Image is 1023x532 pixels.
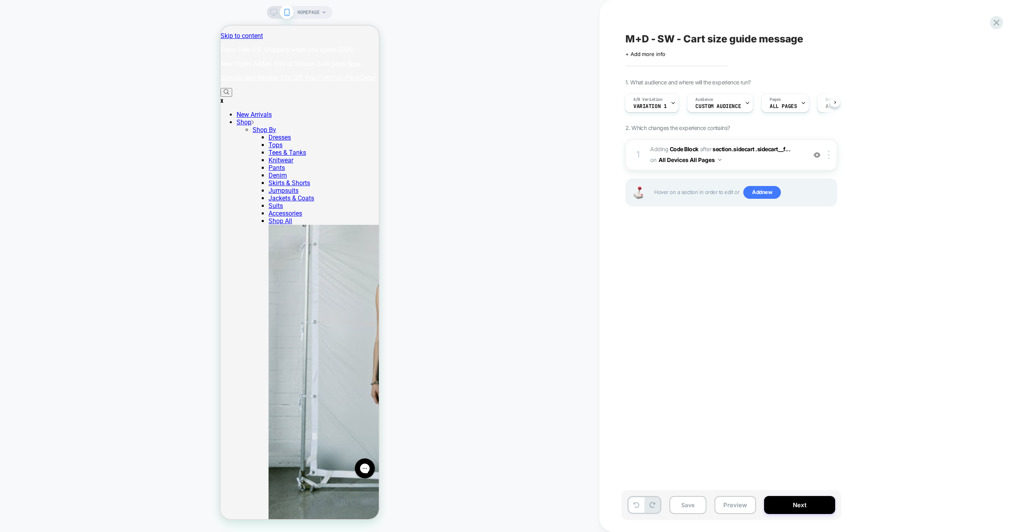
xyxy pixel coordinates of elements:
[695,97,713,102] span: Audience
[634,147,642,163] div: 1
[669,496,707,514] button: Save
[826,104,859,109] span: ALL DEVICES
[814,152,820,158] img: crossed eye
[16,93,33,100] a: Shop
[633,97,663,102] span: A/B Variation
[48,138,64,146] a: Pants
[770,104,797,109] span: ALL PAGES
[16,85,51,93] a: New Arrivals
[111,34,141,42] a: Shop Now.
[713,146,790,152] span: section.sidecart .sidecart__f...
[48,154,90,161] a: Skirts & Shorts
[770,97,781,102] span: Pages
[654,186,832,199] span: Hover on a section in order to edit or
[764,496,835,514] button: Next
[715,496,756,514] button: Preview
[625,79,750,86] span: 1. What audience and where will the experience run?
[130,430,158,456] iframe: Gorgias live chat messenger
[826,97,841,102] span: Devices
[633,104,667,109] span: Variation 1
[670,146,699,152] b: Code Block
[650,155,656,165] span: on
[625,124,730,131] span: 2. Which changes the experience contains?
[48,184,82,192] a: Accessories
[48,199,336,503] img: Dresses
[48,108,70,116] a: Dresses
[659,154,721,166] button: All Devices All Pages
[828,150,830,159] img: close
[718,159,721,161] img: down arrow
[48,146,66,154] a: Denim
[48,176,62,184] a: Suits
[297,6,320,19] span: HOMEPAGE
[48,161,78,169] a: Jumpsuits
[650,146,699,152] span: Adding
[625,51,665,57] span: + Add more info
[625,33,803,45] span: M+D - SW - Cart size guide message
[48,192,72,199] a: Shop All
[48,131,73,138] a: Knitwear
[743,186,781,199] span: Add new
[48,123,86,131] a: Tees & Tanks
[630,186,646,199] img: Joystick
[700,146,712,152] span: AFTER
[32,100,56,108] a: Shop By
[48,116,62,123] a: Tops
[48,169,94,176] a: Jackets & Coats
[695,104,741,109] span: Custom Audience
